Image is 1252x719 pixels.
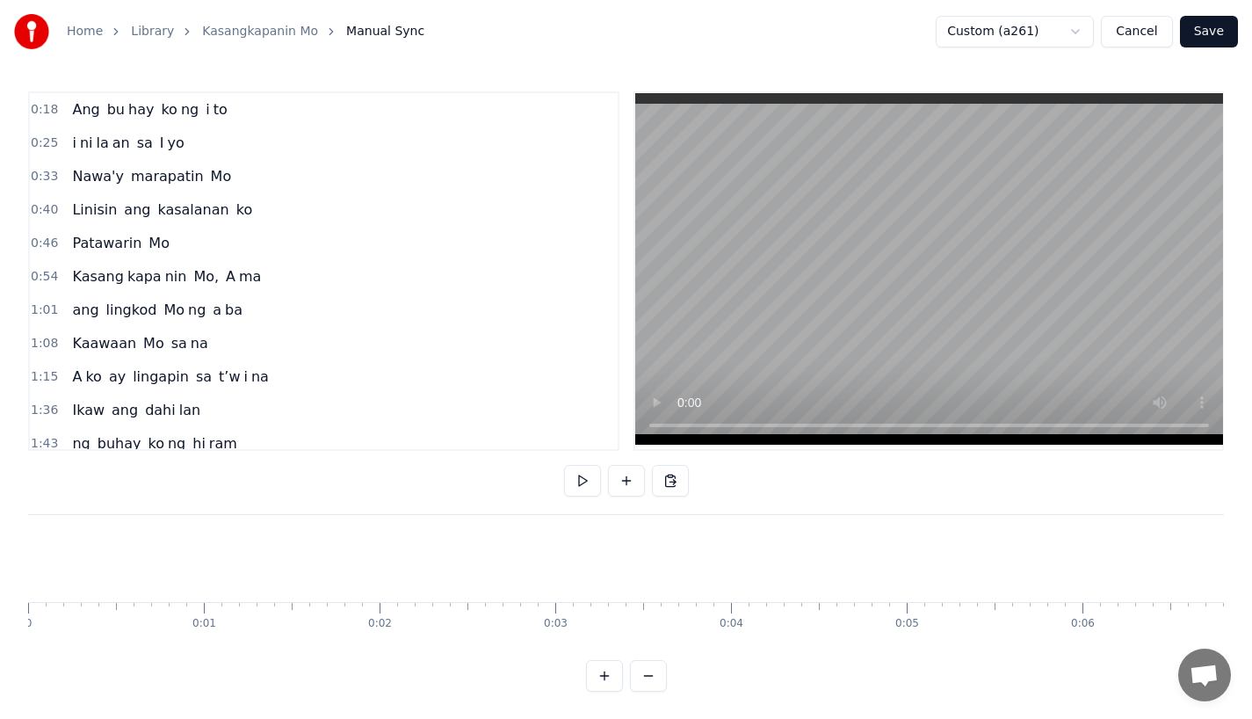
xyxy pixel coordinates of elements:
span: ng [179,99,200,120]
span: 0:33 [31,168,58,185]
span: ram [207,433,239,454]
span: Mo [141,333,166,353]
span: ng [70,433,91,454]
div: 0:02 [368,617,392,631]
span: 1:43 [31,435,58,453]
div: 0:06 [1071,617,1095,631]
a: Kasangkapanin Mo [202,23,318,40]
span: Mo, [192,266,221,287]
div: 0:05 [895,617,919,631]
span: ng [166,433,187,454]
span: marapatin [129,166,206,186]
span: ko [159,99,178,120]
span: Kasang [70,266,125,287]
span: bu [105,99,127,120]
button: Save [1180,16,1238,47]
span: na [189,333,210,353]
span: Linisin [70,200,119,220]
span: A [224,266,237,287]
span: ang [122,200,152,220]
span: ng [186,300,207,320]
span: ay [107,367,127,387]
span: ang [110,400,140,420]
button: Cancel [1101,16,1172,47]
span: Ikaw [70,400,106,420]
span: na [250,367,271,387]
span: nin [163,266,189,287]
span: 1:15 [31,368,58,386]
span: ko [146,433,165,454]
span: 1:08 [31,335,58,352]
span: an [111,133,132,153]
div: 0:01 [192,617,216,631]
span: sa [194,367,213,387]
div: 0:04 [720,617,743,631]
span: Patawarin [70,233,143,253]
span: yo [166,133,186,153]
span: hay [127,99,156,120]
span: buhay [96,433,143,454]
span: 1:01 [31,301,58,319]
div: 0:03 [544,617,568,631]
span: t’w [217,367,242,387]
span: Ang [70,99,101,120]
span: sa [170,333,189,353]
span: A [70,367,83,387]
span: hi [191,433,207,454]
span: 0:25 [31,134,58,152]
span: 0:40 [31,201,58,219]
span: i [242,367,250,387]
span: a [211,300,223,320]
span: lingkod [105,300,159,320]
span: i [70,133,77,153]
a: Library [131,23,174,40]
span: ni [78,133,95,153]
nav: breadcrumb [67,23,424,40]
span: la [95,133,111,153]
span: 0:54 [31,268,58,286]
span: 0:18 [31,101,58,119]
span: kasalanan [156,200,230,220]
span: I [158,133,166,153]
span: ko [235,200,254,220]
span: 0:46 [31,235,58,252]
div: Open chat [1178,649,1231,701]
a: Home [67,23,103,40]
span: kapa [126,266,163,287]
span: ko [83,367,103,387]
span: sa [135,133,155,153]
span: Manual Sync [346,23,424,40]
span: Mo [147,233,171,253]
span: lingapin [131,367,191,387]
span: lan [177,400,202,420]
span: ma [237,266,263,287]
span: Mo [209,166,234,186]
span: Kaawaan [70,333,138,353]
img: youka [14,14,49,49]
span: i [204,99,211,120]
span: Nawa'y [70,166,126,186]
span: ang [70,300,100,320]
span: 1:36 [31,402,58,419]
span: Mo [162,300,186,320]
div: 0 [25,617,33,631]
span: to [212,99,229,120]
span: dahi [143,400,177,420]
span: ba [223,300,244,320]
